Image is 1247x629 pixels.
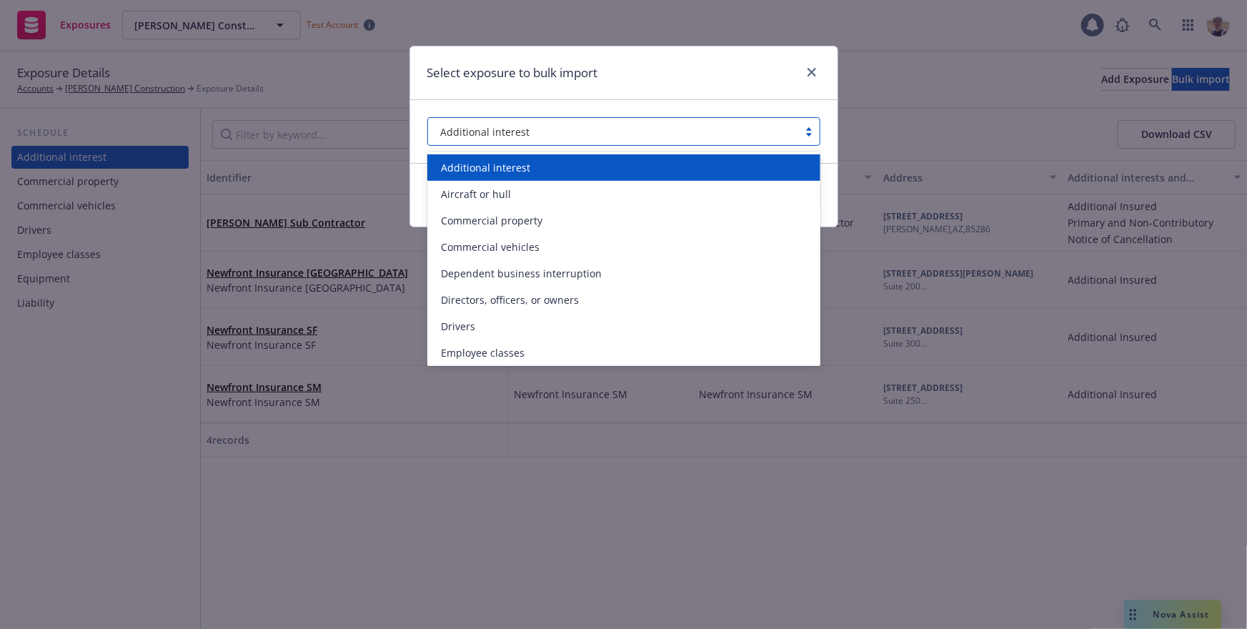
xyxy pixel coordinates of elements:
[442,213,543,228] span: Commercial property
[442,160,531,175] span: Additional interest
[427,64,598,82] h1: Select exposure to bulk import
[435,124,791,139] span: Additional interest
[442,187,512,202] span: Aircraft or hull
[442,345,525,360] span: Employee classes
[442,319,476,334] span: Drivers
[442,266,602,281] span: Dependent business interruption
[803,64,820,81] a: close
[442,239,540,254] span: Commercial vehicles
[441,124,530,139] span: Additional interest
[442,292,580,307] span: Directors, officers, or owners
